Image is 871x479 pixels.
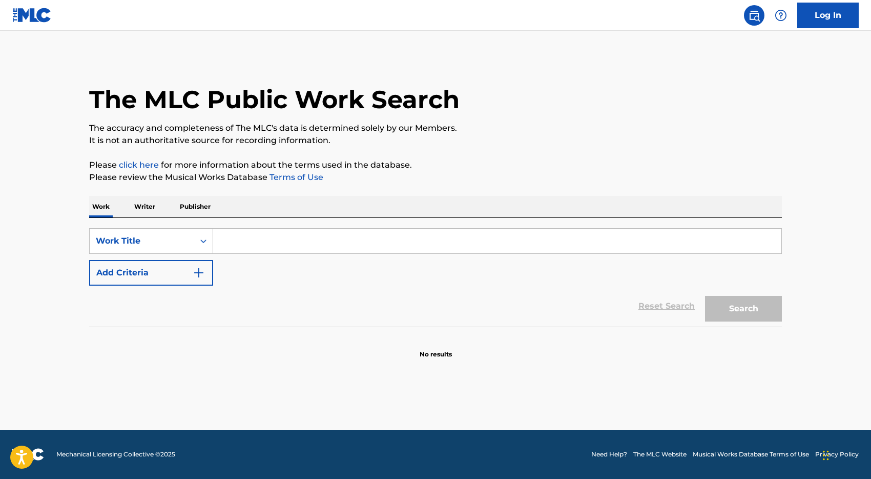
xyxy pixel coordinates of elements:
[820,430,871,479] iframe: Chat Widget
[591,450,627,459] a: Need Help?
[89,228,782,327] form: Search Form
[267,172,323,182] a: Terms of Use
[420,337,452,359] p: No results
[775,9,787,22] img: help
[89,84,460,115] h1: The MLC Public Work Search
[89,171,782,184] p: Please review the Musical Works Database
[693,450,809,459] a: Musical Works Database Terms of Use
[771,5,791,26] div: Help
[131,196,158,217] p: Writer
[823,440,829,471] div: Drag
[89,196,113,217] p: Work
[815,450,859,459] a: Privacy Policy
[56,450,175,459] span: Mechanical Licensing Collective © 2025
[177,196,214,217] p: Publisher
[89,260,213,286] button: Add Criteria
[748,9,760,22] img: search
[119,160,159,170] a: click here
[96,235,188,247] div: Work Title
[89,122,782,134] p: The accuracy and completeness of The MLC's data is determined solely by our Members.
[89,159,782,171] p: Please for more information about the terms used in the database.
[633,450,687,459] a: The MLC Website
[12,448,44,461] img: logo
[797,3,859,28] a: Log In
[12,8,52,23] img: MLC Logo
[193,267,205,279] img: 9d2ae6d4665cec9f34b9.svg
[89,134,782,147] p: It is not an authoritative source for recording information.
[744,5,764,26] a: Public Search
